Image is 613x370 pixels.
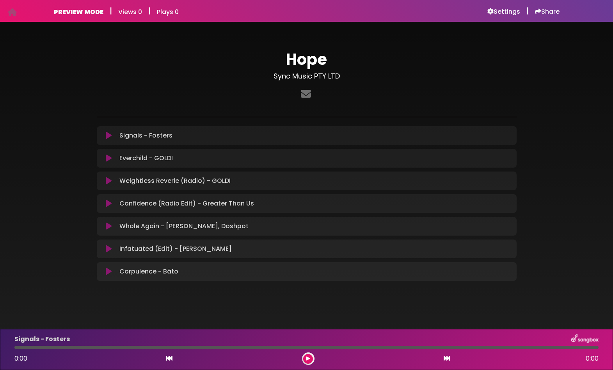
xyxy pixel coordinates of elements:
[119,176,231,186] p: Weightless Reverie (Radio) - GOLDI
[119,131,172,140] p: Signals - Fosters
[54,8,103,16] h6: PREVIEW MODE
[119,199,254,208] p: Confidence (Radio Edit) - Greater Than Us
[97,50,517,69] h1: Hope
[535,8,560,16] a: Share
[526,6,529,16] h5: |
[119,154,173,163] p: Everchild - GOLDI
[148,6,151,16] h5: |
[487,8,520,16] a: Settings
[119,244,232,254] p: Infatuated (Edit) - [PERSON_NAME]
[110,6,112,16] h5: |
[157,8,179,16] h6: Plays 0
[118,8,142,16] h6: Views 0
[97,72,517,80] h3: Sync Music PTY LTD
[119,222,249,231] p: Whole Again - [PERSON_NAME], Doshpot
[119,267,178,276] p: Corpulence - Bäto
